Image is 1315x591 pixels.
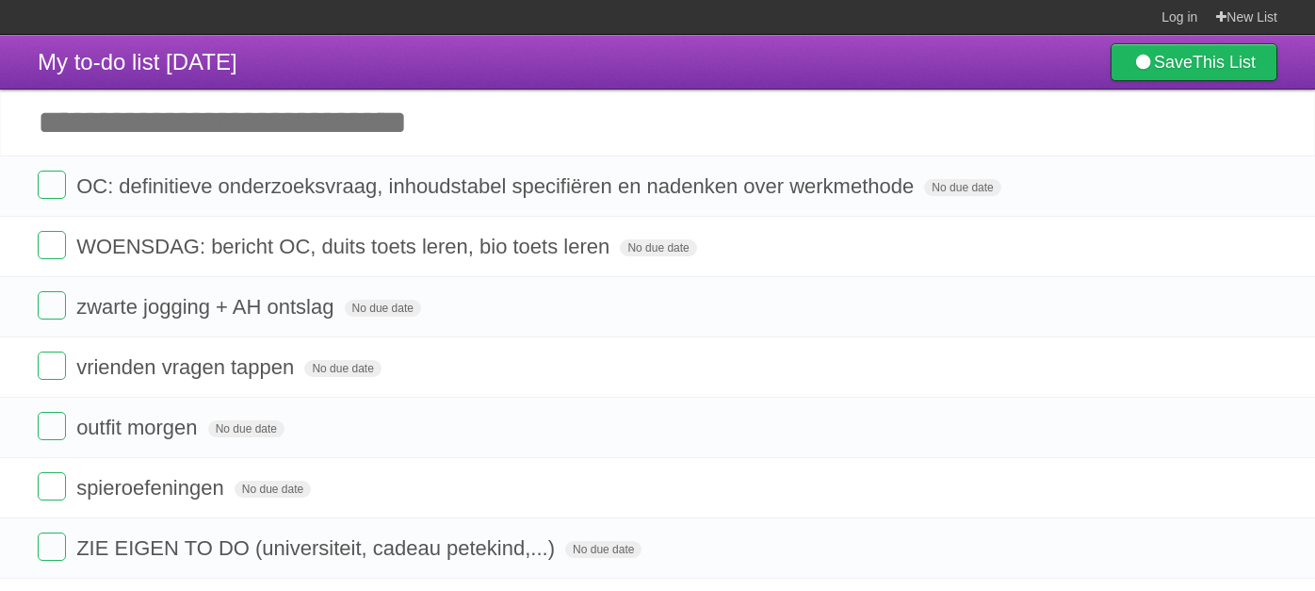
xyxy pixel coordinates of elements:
[76,355,299,379] span: vrienden vragen tappen
[38,472,66,501] label: Done
[76,416,202,439] span: outfit morgen
[76,235,614,258] span: WOENSDAG: bericht OC, duits toets leren, bio toets leren
[235,481,311,498] span: No due date
[76,536,560,560] span: ZIE EIGEN TO DO (universiteit, cadeau petekind,...)
[38,533,66,561] label: Done
[620,239,696,256] span: No due date
[1111,43,1277,81] a: SaveThis List
[38,231,66,259] label: Done
[1193,53,1256,72] b: This List
[76,295,338,319] span: zwarte jogging + AH ontslag
[38,49,237,74] span: My to-do list [DATE]
[345,300,421,317] span: No due date
[924,179,1000,196] span: No due date
[38,171,66,199] label: Done
[565,541,641,558] span: No due date
[304,360,381,377] span: No due date
[208,420,284,437] span: No due date
[38,412,66,440] label: Done
[76,174,918,198] span: OC: definitieve onderzoeksvraag, inhoudstabel specifiëren en nadenken over werkmethode
[38,352,66,380] label: Done
[38,291,66,320] label: Done
[76,476,229,500] span: spieroefeningen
